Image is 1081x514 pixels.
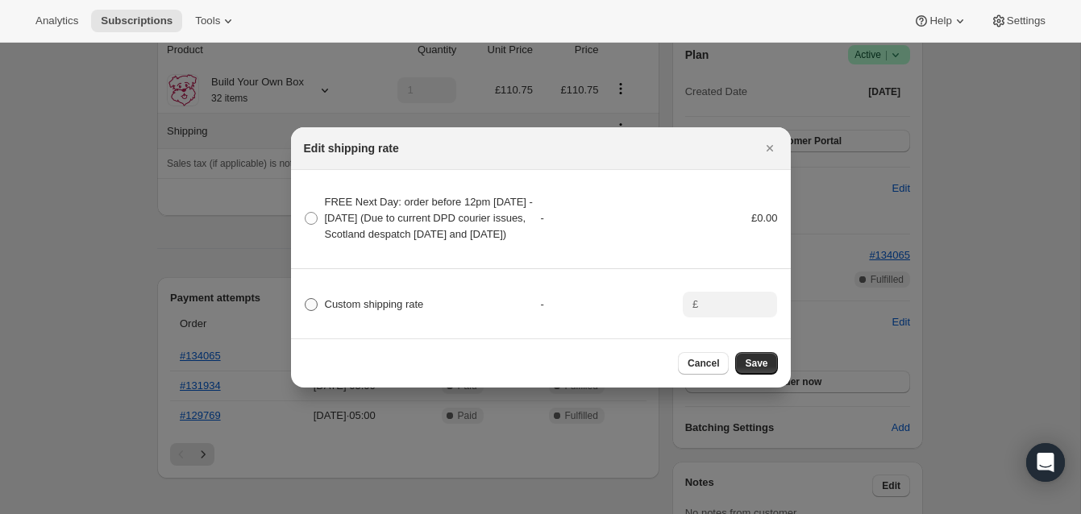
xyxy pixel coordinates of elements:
[692,298,698,310] span: £
[904,10,977,32] button: Help
[1026,443,1065,482] div: Open Intercom Messenger
[745,357,767,370] span: Save
[91,10,182,32] button: Subscriptions
[541,210,683,226] div: -
[929,15,951,27] span: Help
[678,352,729,375] button: Cancel
[185,10,246,32] button: Tools
[195,15,220,27] span: Tools
[325,298,424,310] span: Custom shipping rate
[735,352,777,375] button: Save
[1007,15,1046,27] span: Settings
[541,296,683,313] div: -
[688,357,719,370] span: Cancel
[101,15,173,27] span: Subscriptions
[26,10,88,32] button: Analytics
[304,140,399,156] h2: Edit shipping rate
[35,15,78,27] span: Analytics
[759,137,781,160] button: Close
[325,196,533,240] span: FREE Next Day: order before 12pm [DATE] - [DATE] (Due to current DPD courier issues, Scotland des...
[981,10,1055,32] button: Settings
[683,210,778,226] div: £0.00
